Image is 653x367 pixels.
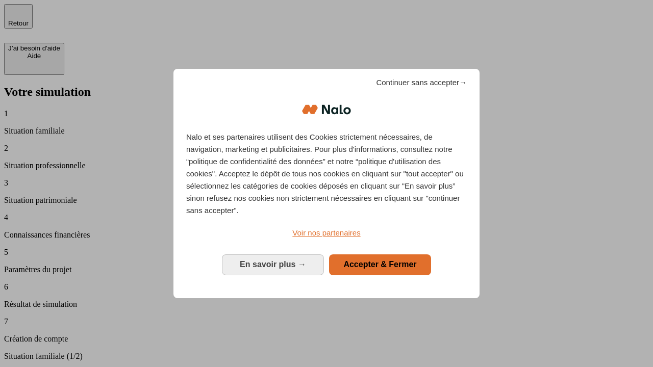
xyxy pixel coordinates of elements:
img: Logo [302,94,351,125]
p: Nalo et ses partenaires utilisent des Cookies strictement nécessaires, de navigation, marketing e... [186,131,467,217]
button: Accepter & Fermer: Accepter notre traitement des données et fermer [329,254,431,275]
div: Bienvenue chez Nalo Gestion du consentement [173,69,480,298]
span: Accepter & Fermer [343,260,416,269]
span: Continuer sans accepter→ [376,76,467,89]
span: Voir nos partenaires [292,228,360,237]
button: En savoir plus: Configurer vos consentements [222,254,324,275]
span: En savoir plus → [240,260,306,269]
a: Voir nos partenaires [186,227,467,239]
